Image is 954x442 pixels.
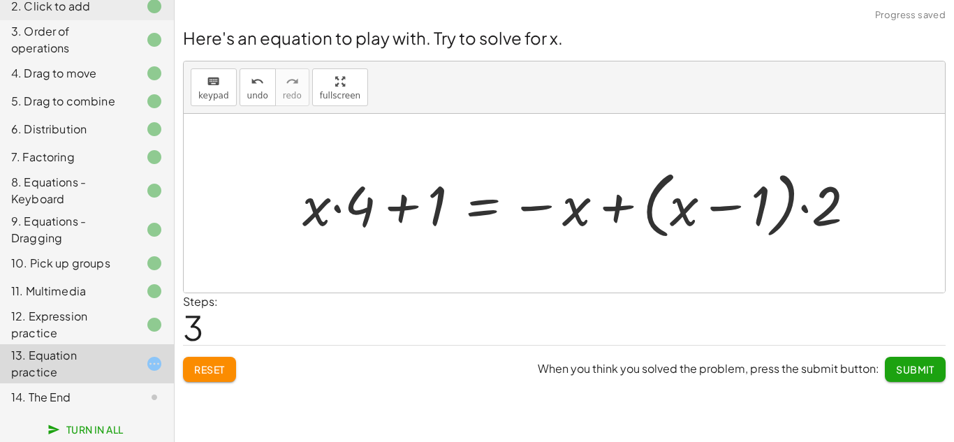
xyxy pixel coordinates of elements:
i: Task finished. [146,283,163,300]
i: undo [251,73,264,90]
i: Task finished. [146,65,163,82]
span: undo [247,91,268,101]
div: 8. Equations - Keyboard [11,174,124,207]
div: 13. Equation practice [11,347,124,381]
span: keypad [198,91,229,101]
i: redo [286,73,299,90]
i: Task started. [146,355,163,372]
button: Submit [885,357,946,382]
i: Task finished. [146,221,163,238]
i: Task finished. [146,31,163,48]
span: When you think you solved the problem, press the submit button: [538,361,879,376]
i: keyboard [207,73,220,90]
div: 11. Multimedia [11,283,124,300]
div: 5. Drag to combine [11,93,124,110]
span: fullscreen [320,91,360,101]
label: Steps: [183,294,218,309]
div: 3. Order of operations [11,23,124,57]
button: Turn In All [39,417,135,442]
div: 7. Factoring [11,149,124,165]
button: Reset [183,357,236,382]
span: Reset [194,363,225,376]
div: 12. Expression practice [11,308,124,341]
span: redo [283,91,302,101]
span: 3 [183,306,203,348]
i: Task finished. [146,182,163,199]
button: fullscreen [312,68,368,106]
button: keyboardkeypad [191,68,237,106]
div: 10. Pick up groups [11,255,124,272]
i: Task finished. [146,149,163,165]
span: Progress saved [875,8,946,22]
button: undoundo [240,68,276,106]
div: 6. Distribution [11,121,124,138]
div: 4. Drag to move [11,65,124,82]
div: 14. The End [11,389,124,406]
div: 9. Equations - Dragging [11,213,124,246]
i: Task not started. [146,389,163,406]
i: Task finished. [146,93,163,110]
span: Turn In All [50,423,124,436]
i: Task finished. [146,121,163,138]
button: redoredo [275,68,309,106]
i: Task finished. [146,316,163,333]
span: Submit [896,363,934,376]
span: Here's an equation to play with. Try to solve for x. [183,27,563,48]
i: Task finished. [146,255,163,272]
